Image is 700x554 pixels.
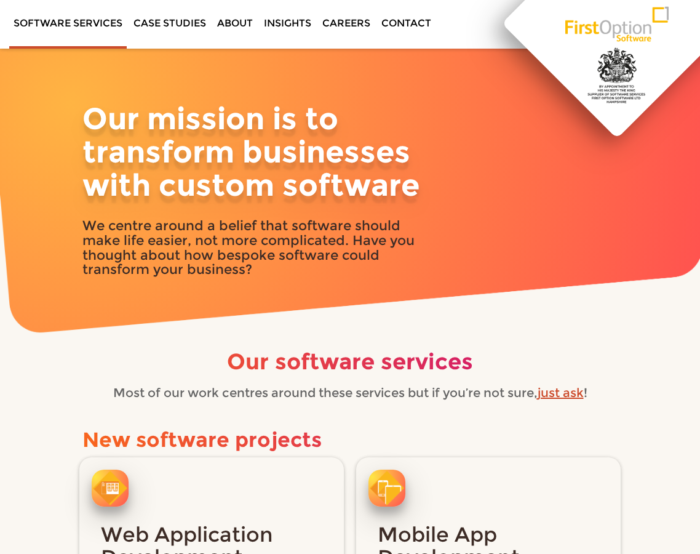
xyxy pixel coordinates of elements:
[538,385,584,400] a: just ask
[73,428,627,451] h3: New software projects
[113,385,587,400] span: Most of our work centres around these services but if you’re not sure, !
[73,350,627,374] h3: Our software services
[82,219,433,277] h2: We centre around a belief that software should make life easier, not more complicated. Have you t...
[82,102,433,202] h1: Our mission is to transform businesses with custom software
